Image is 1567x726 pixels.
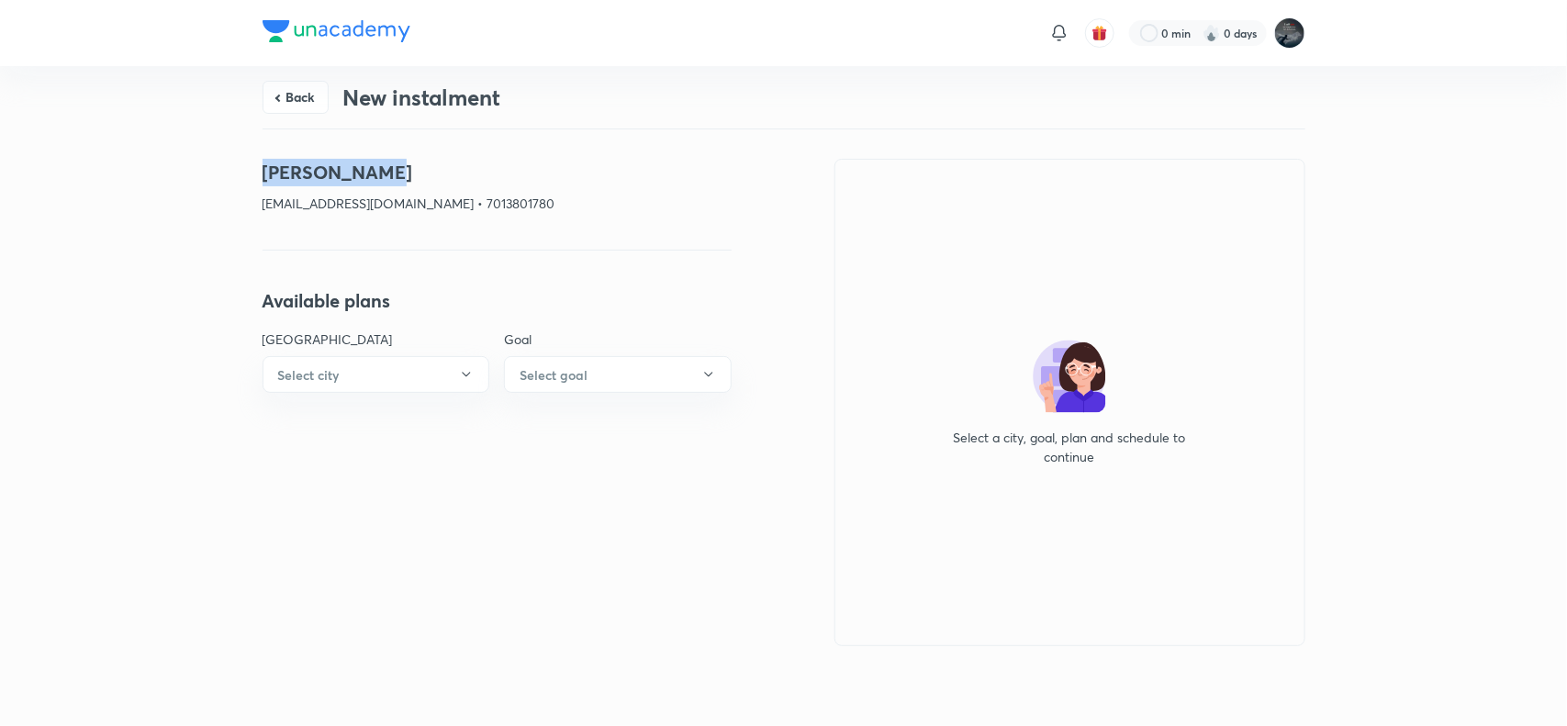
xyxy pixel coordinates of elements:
img: streak [1203,24,1221,42]
h6: Select city [278,365,340,385]
button: Back [263,81,329,114]
h6: Select goal [520,365,588,385]
img: Company Logo [263,20,410,42]
button: Select goal [504,356,732,393]
h4: Available plans [263,287,732,315]
button: Select city [263,356,490,393]
a: Company Logo [263,20,410,47]
h4: [PERSON_NAME] [263,159,732,186]
img: avatar [1091,25,1108,41]
img: Subrahmanyam Mopidevi [1274,17,1305,49]
img: no-plan-selected [1033,340,1106,413]
p: [GEOGRAPHIC_DATA] [263,329,490,349]
button: avatar [1085,18,1114,48]
p: Select a city, goal, plan and schedule to continue [941,428,1198,466]
p: Goal [504,329,732,349]
h3: New instalment [343,84,501,111]
p: [EMAIL_ADDRESS][DOMAIN_NAME] • 7013801780 [263,194,732,213]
